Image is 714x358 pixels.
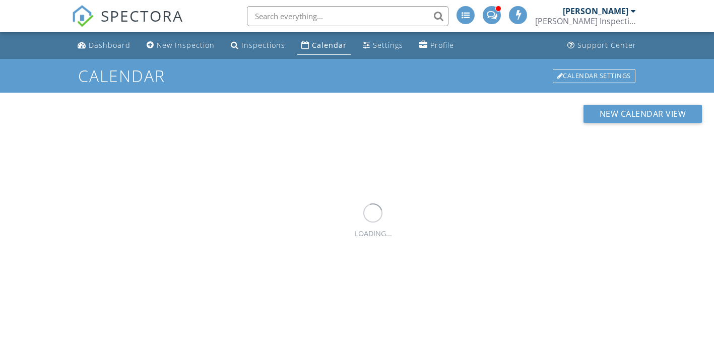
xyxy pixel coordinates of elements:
[78,67,636,85] h1: Calendar
[89,40,131,50] div: Dashboard
[563,6,628,16] div: [PERSON_NAME]
[74,36,135,55] a: Dashboard
[227,36,289,55] a: Inspections
[143,36,219,55] a: New Inspection
[359,36,407,55] a: Settings
[373,40,403,50] div: Settings
[157,40,215,50] div: New Inspection
[553,69,635,83] div: Calendar Settings
[552,68,636,84] a: Calendar Settings
[72,14,183,35] a: SPECTORA
[72,5,94,27] img: The Best Home Inspection Software - Spectora
[101,5,183,26] span: SPECTORA
[415,36,458,55] a: Profile
[297,36,351,55] a: Calendar
[241,40,285,50] div: Inspections
[247,6,448,26] input: Search everything...
[535,16,636,26] div: Donofrio Inspections
[583,105,702,123] button: New Calendar View
[563,36,640,55] a: Support Center
[577,40,636,50] div: Support Center
[312,40,347,50] div: Calendar
[354,228,392,239] div: LOADING...
[430,40,454,50] div: Profile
